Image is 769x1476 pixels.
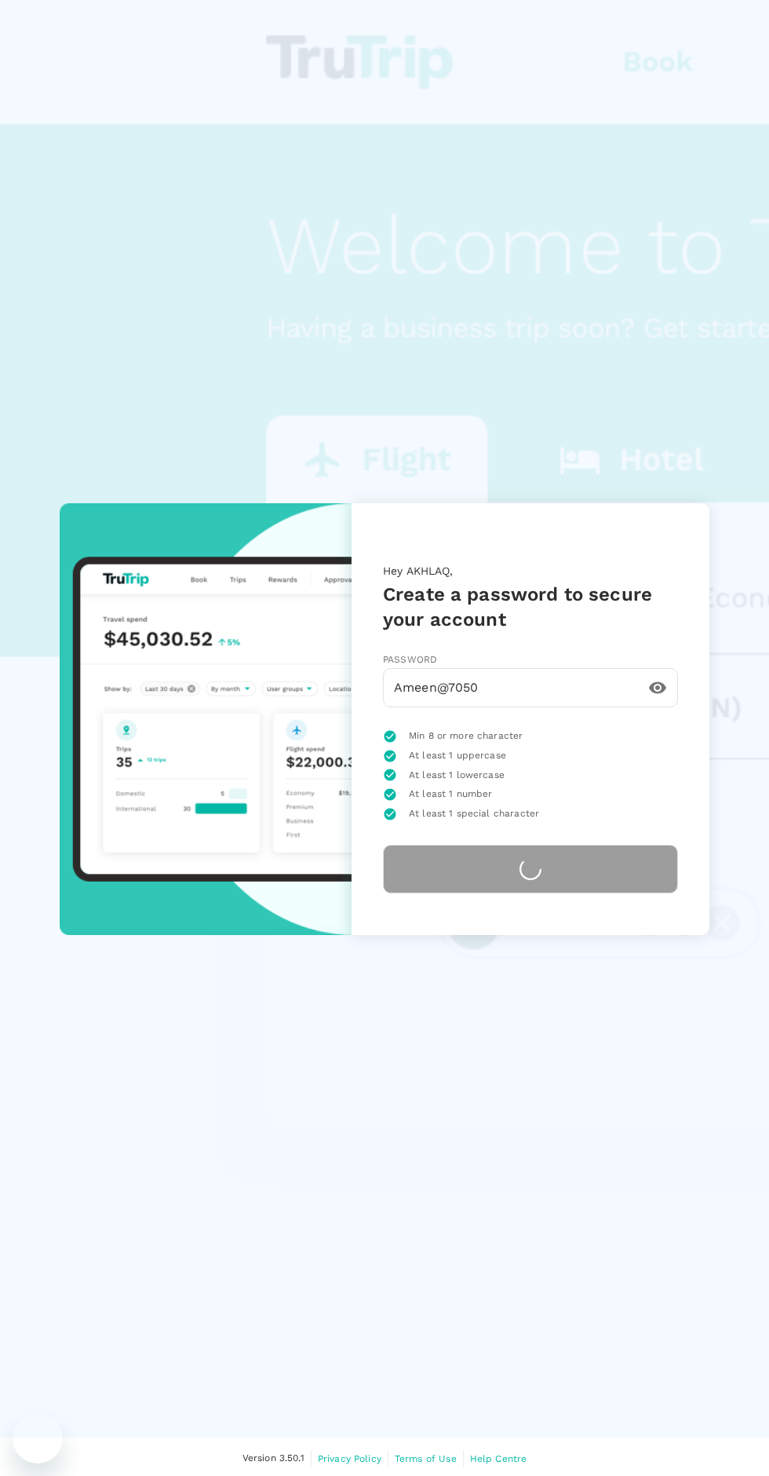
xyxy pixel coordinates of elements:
span: Terms of Use [395,1453,457,1464]
a: Privacy Policy [318,1450,381,1467]
a: Help Centre [470,1450,527,1467]
span: At least 1 uppercase [409,748,506,764]
button: toggle password visibility [639,669,676,707]
h5: Create a password to secure your account [383,582,678,632]
iframe: Button to launch messaging window [13,1413,63,1463]
span: At least 1 number [409,787,493,802]
span: Help Centre [470,1453,527,1464]
span: Min 8 or more character [409,729,523,744]
span: Privacy Policy [318,1453,381,1464]
span: Password [383,654,437,665]
span: At least 1 lowercase [409,768,505,784]
p: Hey AKHLAQ, [383,563,678,582]
img: trutrip-set-password [60,503,352,935]
span: At least 1 special character [409,806,539,822]
span: Version 3.50.1 [242,1451,304,1467]
a: Terms of Use [395,1450,457,1467]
